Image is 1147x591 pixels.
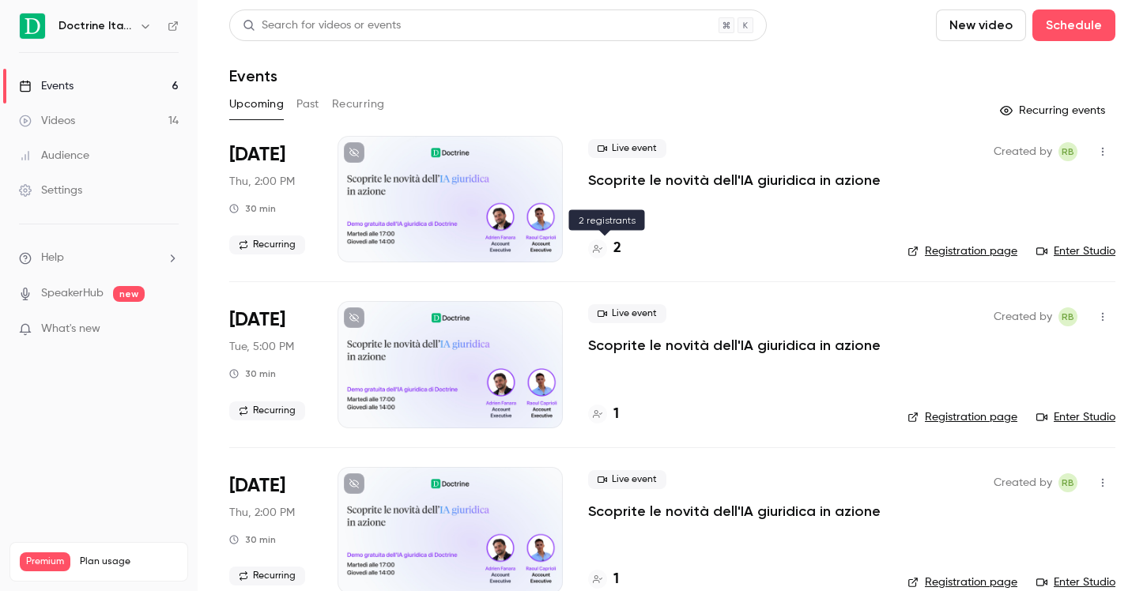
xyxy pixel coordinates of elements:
button: Schedule [1032,9,1115,41]
div: Sep 18 Thu, 2:00 PM (Europe/Paris) [229,136,312,262]
a: 1 [588,569,619,590]
span: Recurring [229,567,305,585]
div: 30 min [229,367,276,380]
a: Registration page [907,409,1017,425]
span: Live event [588,304,666,323]
li: help-dropdown-opener [19,250,179,266]
span: RB [1062,307,1074,326]
a: Enter Studio [1036,243,1115,259]
span: Created by [994,142,1052,161]
button: Past [296,92,319,117]
a: Scoprite le novità dell'IA giuridica in azione [588,171,881,190]
button: New video [936,9,1026,41]
span: new [113,286,145,302]
div: 30 min [229,202,276,215]
span: Created by [994,307,1052,326]
div: Events [19,78,74,94]
span: Tue, 5:00 PM [229,339,294,355]
div: Videos [19,113,75,129]
a: 1 [588,404,619,425]
img: Doctrine Italia [20,13,45,39]
h1: Events [229,66,277,85]
h4: 2 [613,238,621,259]
span: RB [1062,142,1074,161]
div: Sep 23 Tue, 5:00 PM (Europe/Paris) [229,301,312,427]
h6: Doctrine Italia [58,18,133,34]
button: Recurring events [993,98,1115,123]
span: Help [41,250,64,266]
span: Live event [588,139,666,158]
span: RB [1062,473,1074,492]
span: Plan usage [80,555,178,568]
a: Registration page [907,243,1017,259]
span: Romain Ballereau [1058,307,1077,326]
span: Premium [20,552,70,571]
span: Romain Ballereau [1058,473,1077,492]
span: Recurring [229,235,305,254]
a: Enter Studio [1036,409,1115,425]
iframe: Noticeable Trigger [160,322,179,337]
a: 2 [588,238,621,259]
span: Live event [588,470,666,489]
span: [DATE] [229,307,285,333]
span: Romain Ballereau [1058,142,1077,161]
div: 30 min [229,533,276,546]
div: Audience [19,148,89,164]
span: Thu, 2:00 PM [229,174,295,190]
span: [DATE] [229,142,285,168]
a: Enter Studio [1036,574,1115,590]
h4: 1 [613,404,619,425]
div: Search for videos or events [243,17,401,34]
button: Recurring [332,92,385,117]
a: Scoprite le novità dell'IA giuridica in azione [588,336,881,355]
span: Thu, 2:00 PM [229,505,295,521]
div: Settings [19,183,82,198]
span: Created by [994,473,1052,492]
a: SpeakerHub [41,285,104,302]
button: Upcoming [229,92,284,117]
a: Registration page [907,574,1017,590]
a: Scoprite le novità dell'IA giuridica in azione [588,502,881,521]
h4: 1 [613,569,619,590]
span: [DATE] [229,473,285,499]
span: What's new [41,321,100,337]
span: Recurring [229,401,305,420]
